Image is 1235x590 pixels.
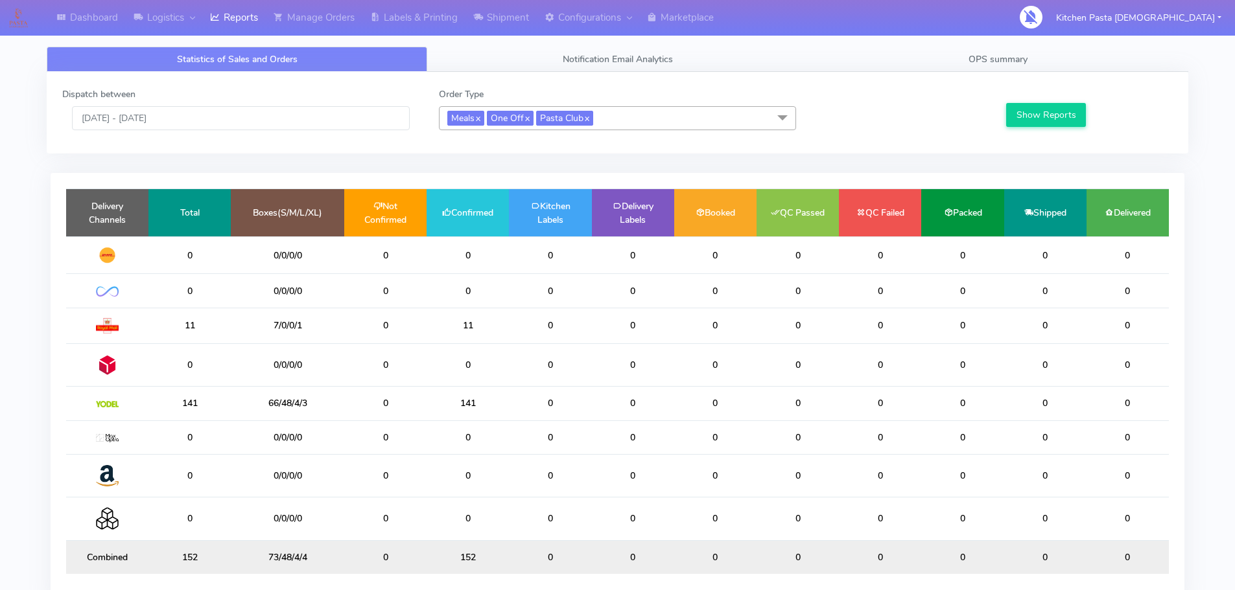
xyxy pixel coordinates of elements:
td: 0 [1087,236,1169,274]
button: Show Reports [1006,103,1086,127]
td: Shipped [1004,189,1087,236]
td: 0 [509,236,591,274]
td: 0 [344,540,427,574]
img: Royal Mail [96,318,119,334]
td: 0 [344,274,427,308]
td: 0 [757,308,839,343]
td: Confirmed [427,189,509,236]
td: 0 [674,308,757,343]
td: 0 [427,420,509,454]
td: 0 [839,236,921,274]
td: 0 [148,236,231,274]
label: Order Type [439,87,484,101]
td: 11 [148,308,231,343]
td: Packed [921,189,1004,236]
td: 11 [427,308,509,343]
td: 0 [921,343,1004,386]
span: Statistics of Sales and Orders [177,53,298,65]
td: QC Passed [757,189,839,236]
td: Kitchen Labels [509,189,591,236]
td: 0 [1087,343,1169,386]
td: 0 [921,236,1004,274]
img: DHL [96,247,119,264]
td: 0 [757,454,839,497]
td: 66/48/4/3 [231,387,344,420]
td: 0 [148,454,231,497]
td: 0 [757,274,839,308]
td: 0 [1004,236,1087,274]
a: x [524,111,530,124]
td: 0 [839,343,921,386]
span: Meals [447,111,484,126]
td: 141 [427,387,509,420]
ul: Tabs [47,47,1188,72]
td: 0 [1087,308,1169,343]
td: 0 [509,387,591,420]
td: 0 [592,387,674,420]
td: 0 [921,274,1004,308]
td: 0 [592,540,674,574]
span: Pasta Club [536,111,593,126]
td: 0 [427,274,509,308]
span: OPS summary [969,53,1028,65]
td: 0/0/0/0 [231,343,344,386]
img: DPD [96,354,119,376]
td: 0 [427,454,509,497]
td: 0 [674,343,757,386]
td: 0 [839,454,921,497]
td: Total [148,189,231,236]
label: Dispatch between [62,87,135,101]
td: 0 [1004,308,1087,343]
a: x [583,111,589,124]
td: Not Confirmed [344,189,427,236]
td: 0 [148,343,231,386]
td: 0 [344,308,427,343]
td: 0 [344,236,427,274]
td: 0 [344,497,427,540]
td: 0 [148,497,231,540]
td: 0 [921,420,1004,454]
td: 0 [1004,497,1087,540]
td: 7/0/0/1 [231,308,344,343]
td: 0/0/0/0 [231,497,344,540]
td: 0 [592,420,674,454]
td: 0 [839,540,921,574]
td: 0 [148,274,231,308]
td: 0 [839,387,921,420]
td: 0 [839,497,921,540]
td: 0/0/0/0 [231,236,344,274]
td: 0 [592,236,674,274]
td: 0 [921,454,1004,497]
td: 0 [344,454,427,497]
td: 0 [344,420,427,454]
td: 0 [674,540,757,574]
td: 0 [674,454,757,497]
td: 0 [839,274,921,308]
td: 0 [1087,387,1169,420]
td: 0 [839,420,921,454]
td: Boxes(S/M/L/XL) [231,189,344,236]
img: MaxOptra [96,434,119,443]
input: Pick the Daterange [72,106,410,130]
td: 0 [427,343,509,386]
td: 0 [509,343,591,386]
td: 152 [148,540,231,574]
td: 0 [1004,343,1087,386]
td: 0 [1087,540,1169,574]
td: 0 [1004,540,1087,574]
td: 0 [592,454,674,497]
td: 0 [674,420,757,454]
td: 0 [757,387,839,420]
td: 0 [921,497,1004,540]
td: 141 [148,387,231,420]
td: 0 [674,387,757,420]
span: Notification Email Analytics [563,53,673,65]
td: 0 [757,540,839,574]
img: Yodel [96,401,119,407]
td: 0 [592,497,674,540]
td: 0 [1004,454,1087,497]
span: One Off [487,111,534,126]
td: 0 [1087,497,1169,540]
td: 0 [1004,387,1087,420]
td: 0 [839,308,921,343]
